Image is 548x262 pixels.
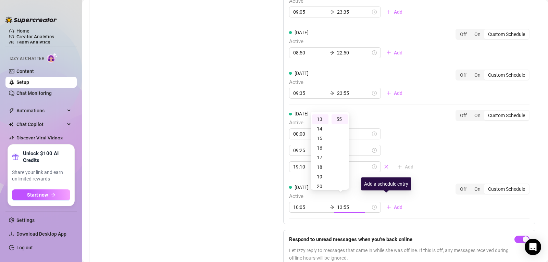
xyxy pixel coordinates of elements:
span: arrow-right [329,10,334,14]
a: Creator Analytics [16,31,71,42]
span: Active [289,38,408,46]
div: Off [456,29,471,39]
span: plus [386,205,391,210]
button: Add [381,202,408,213]
div: segmented control [456,70,530,80]
img: logo-BBDzfeDw.svg [5,16,57,23]
a: Log out [16,245,33,250]
div: segmented control [456,184,530,195]
img: Chat Copilot [9,122,13,127]
a: Settings [16,217,35,223]
span: Add [394,9,402,15]
div: segmented control [456,29,530,40]
input: Start time [293,147,327,154]
span: Active [289,119,419,127]
strong: Unlock $100 AI Credits [23,150,70,164]
div: 19 [312,172,328,182]
div: On [471,111,484,120]
div: Add a schedule entry [361,177,411,190]
button: Add [381,47,408,58]
div: 15 [312,134,328,143]
span: Add [394,90,402,96]
input: End time [337,163,371,171]
button: Add [392,161,419,172]
input: Start time [293,203,327,211]
input: End time [337,130,371,138]
span: plus [386,50,391,55]
span: Start now [27,192,48,198]
input: Start time [293,8,327,16]
span: Share your link and earn unlimited rewards [12,169,70,183]
div: Off [456,184,471,194]
div: 17 [312,153,328,162]
div: segmented control [456,110,530,121]
button: Add [381,7,408,17]
input: Start time [293,89,327,97]
button: Add [381,88,408,99]
span: Chat Copilot [16,119,65,130]
span: Automations [16,105,65,116]
input: End time [337,8,371,16]
a: Discover Viral Videos [16,135,63,141]
div: Custom Schedule [484,111,529,120]
span: gift [12,153,19,160]
span: Active [289,78,408,87]
a: Chat Monitoring [16,90,52,96]
span: [DATE] [295,71,309,76]
span: Active [289,192,408,201]
input: Start time [293,163,327,171]
span: plus [386,10,391,14]
span: arrow-right [51,192,55,197]
a: Team Analytics [16,39,50,45]
span: close [384,164,389,169]
div: 14 [312,124,328,134]
div: Custom Schedule [484,70,529,80]
div: Custom Schedule [484,184,529,194]
div: 16 [312,143,328,153]
span: [DATE] [295,111,309,116]
input: Start time [293,49,327,57]
span: Add [394,204,402,210]
div: 18 [312,162,328,172]
div: Off [456,70,471,80]
div: 20 [312,182,328,191]
span: Izzy AI Chatter [10,55,44,62]
button: Start nowarrow-right [12,189,70,200]
span: Download Desktop App [16,231,66,237]
input: End time [337,89,371,97]
div: On [471,29,484,39]
div: On [471,70,484,80]
span: Let Izzy reply to messages that came in while she was offline. If this is off, any messages recei... [289,247,512,262]
input: End time [337,49,371,57]
a: Content [16,68,34,74]
input: End time [337,147,371,154]
span: download [9,231,14,237]
div: Open Intercom Messenger [525,239,541,255]
input: End time [337,203,371,211]
div: Off [456,111,471,120]
input: Start time [293,130,327,138]
a: Setup [16,79,29,85]
img: AI Chatter [47,53,58,63]
a: Home [16,28,29,34]
strong: Respond to unread messages when you're back online [289,236,412,242]
div: Custom Schedule [484,29,529,39]
span: Add [394,50,402,55]
span: [DATE] [295,30,309,35]
div: 13 [312,114,328,124]
span: arrow-right [329,91,334,96]
span: arrow-right [329,50,334,55]
span: plus [386,91,391,96]
div: 55 [332,114,348,124]
span: [DATE] [295,185,309,190]
span: thunderbolt [9,108,14,113]
div: On [471,184,484,194]
span: arrow-right [329,205,334,210]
